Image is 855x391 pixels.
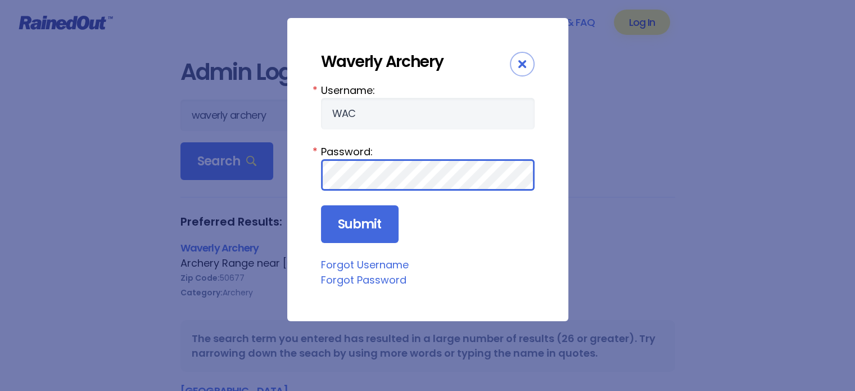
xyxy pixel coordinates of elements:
label: Password: [321,144,535,159]
div: Waverly Archery [321,52,510,71]
a: Forgot Username [321,258,409,272]
label: Username: [321,83,535,98]
input: Submit [321,205,399,244]
a: Forgot Password [321,273,406,287]
div: Close [510,52,535,77]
